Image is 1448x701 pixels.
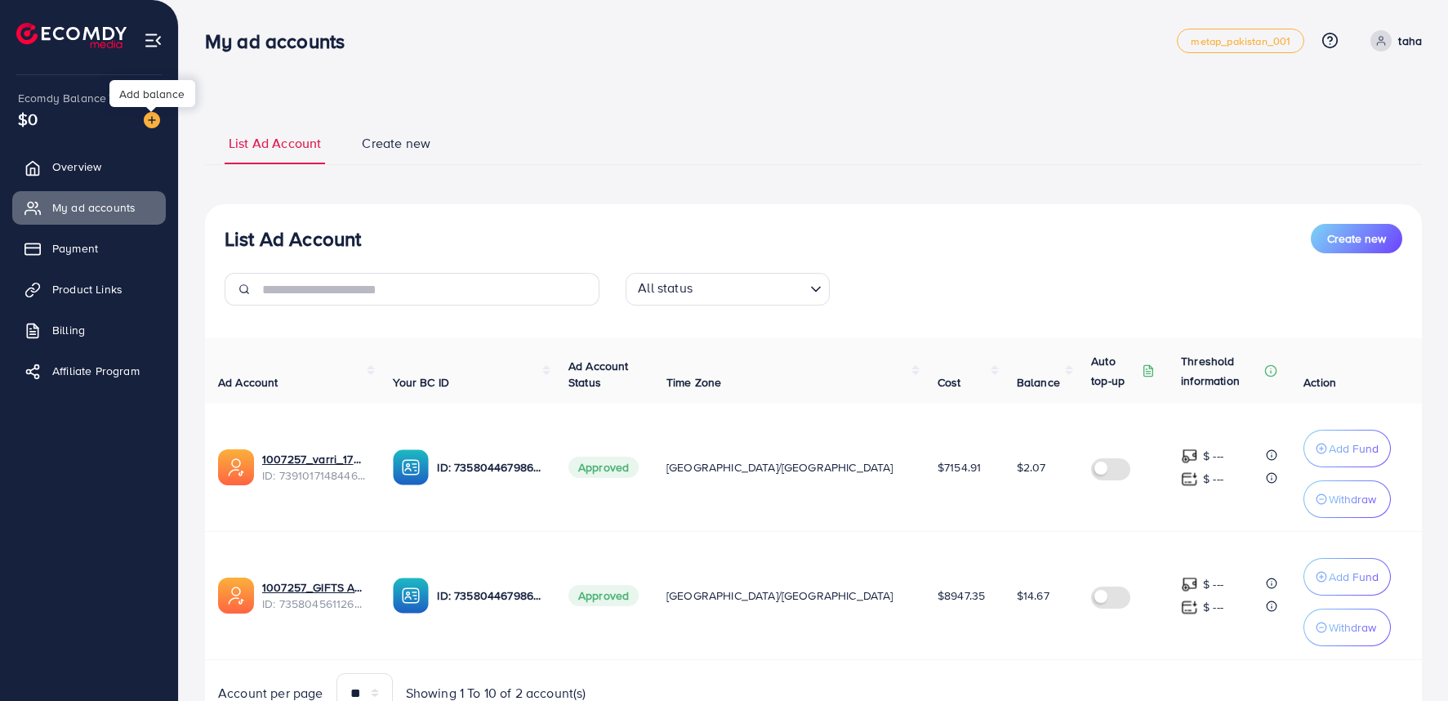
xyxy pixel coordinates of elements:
p: Withdraw [1329,618,1376,637]
a: Billing [12,314,166,346]
span: ID: 7391017148446998544 [262,467,367,484]
input: Search for option [697,276,804,301]
span: $7154.91 [938,459,981,476]
span: [GEOGRAPHIC_DATA]/[GEOGRAPHIC_DATA] [666,587,893,604]
img: ic-ba-acc.ded83a64.svg [393,578,429,614]
span: Approved [568,585,639,606]
span: Approved [568,457,639,478]
button: Add Fund [1303,430,1391,467]
h3: List Ad Account [225,227,361,251]
a: Overview [12,150,166,183]
span: $0 [18,107,38,131]
p: ID: 7358044679864254480 [437,458,541,477]
span: $14.67 [1017,587,1049,604]
div: Add balance [109,80,195,107]
p: Auto top-up [1091,351,1138,391]
span: ID: 7358045611263918081 [262,596,367,612]
p: $ --- [1203,597,1223,617]
a: 1007257_varri_1720855285387 [262,451,367,467]
span: Overview [52,159,101,175]
h3: My ad accounts [205,29,358,53]
a: My ad accounts [12,191,166,224]
img: ic-ads-acc.e4c84228.svg [218,578,254,614]
img: top-up amount [1181,576,1198,593]
span: $2.07 [1017,459,1046,476]
img: ic-ba-acc.ded83a64.svg [393,449,429,485]
span: Action [1303,374,1336,391]
span: List Ad Account [229,134,321,153]
p: Add Fund [1329,439,1379,458]
div: <span class='underline'>1007257_GIFTS ADS_1713178508862</span></br>7358045611263918081 [262,579,367,613]
a: Affiliate Program [12,355,166,387]
a: Product Links [12,273,166,306]
div: <span class='underline'>1007257_varri_1720855285387</span></br>7391017148446998544 [262,451,367,484]
span: Create new [362,134,430,153]
p: Withdraw [1329,489,1376,509]
span: Billing [52,322,85,338]
button: Withdraw [1303,609,1391,646]
button: Add Fund [1303,558,1391,596]
span: Your BC ID [393,374,449,391]
p: ID: 7358044679864254480 [437,586,541,605]
img: logo [16,23,127,48]
span: Balance [1017,374,1060,391]
p: $ --- [1203,574,1223,594]
a: metap_pakistan_001 [1177,29,1304,53]
span: Cost [938,374,961,391]
p: Add Fund [1329,567,1379,587]
img: image [144,112,160,128]
img: ic-ads-acc.e4c84228.svg [218,449,254,485]
span: Payment [52,240,98,257]
span: My ad accounts [52,199,136,216]
img: top-up amount [1181,599,1198,616]
img: menu [144,31,163,50]
button: Create new [1311,224,1402,253]
span: Ad Account Status [568,358,629,391]
span: metap_pakistan_001 [1191,36,1290,47]
span: [GEOGRAPHIC_DATA]/[GEOGRAPHIC_DATA] [666,459,893,476]
span: All status [635,275,696,301]
div: Search for option [626,273,830,306]
iframe: Chat [1379,627,1436,689]
img: top-up amount [1181,448,1198,465]
p: Threshold information [1181,351,1261,391]
button: Withdraw [1303,480,1391,518]
a: Payment [12,232,166,265]
span: Time Zone [666,374,721,391]
span: Affiliate Program [52,363,140,379]
span: $8947.35 [938,587,985,604]
p: $ --- [1203,469,1223,489]
span: Create new [1327,230,1386,247]
a: 1007257_GIFTS ADS_1713178508862 [262,579,367,596]
a: taha [1364,30,1422,51]
span: Ecomdy Balance [18,90,106,106]
span: Product Links [52,281,123,297]
span: Ad Account [218,374,278,391]
p: $ --- [1203,446,1223,466]
p: taha [1398,31,1422,51]
img: top-up amount [1181,471,1198,488]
